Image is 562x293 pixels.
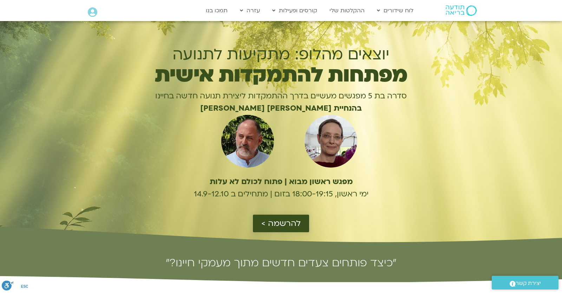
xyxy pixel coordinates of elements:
[202,4,231,17] a: תמכו בנו
[373,4,417,17] a: לוח שידורים
[516,279,541,288] span: יצירת קשר
[492,276,558,289] a: יצירת קשר
[129,90,433,102] p: סדרה בת 5 מפגשים מעשיים בדרך ההתמקדות ליצירת תנועה חדשה בחיינו
[200,103,362,113] b: בהנחיית [PERSON_NAME] [PERSON_NAME]
[269,4,321,17] a: קורסים ופעילות
[236,4,263,17] a: עזרה
[210,176,353,187] b: מפגש ראשון מבוא | פתוח לכולם לא עלות
[88,257,474,268] h2: ״כיצד פותחים צעדים חדשים מתוך מעמקי חיינו?״
[261,219,301,228] span: להרשמה >
[446,5,477,16] img: תודעה בריאה
[129,46,433,63] h1: יוצאים מהלופ: מתקיעות לתנועה
[194,189,368,199] span: ימי ראשון, 18:00-19:15 בזום | מתחילים ב 14.9-12.10
[253,215,309,232] a: להרשמה >
[326,4,368,17] a: ההקלטות שלי
[129,67,433,83] h1: מפתחות להתמקדות אישית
